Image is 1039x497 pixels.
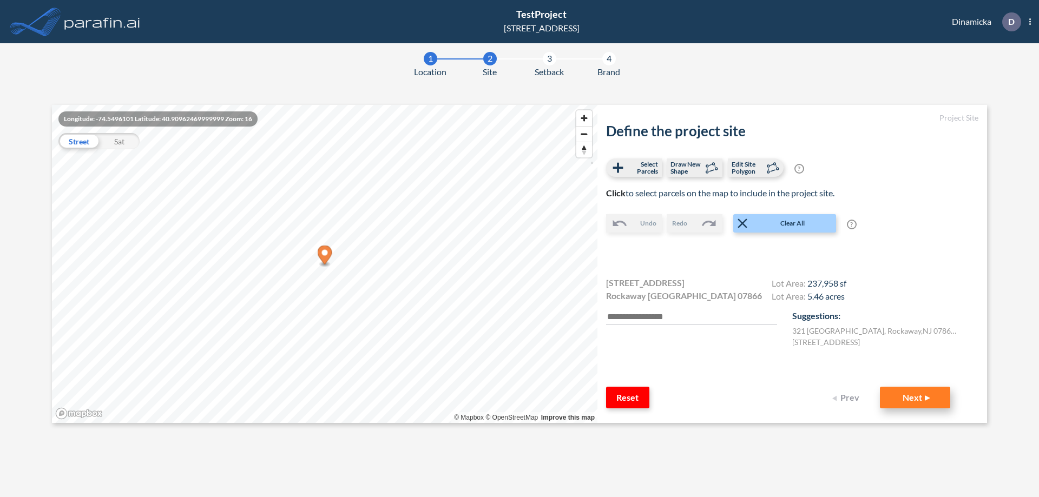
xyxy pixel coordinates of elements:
div: 4 [602,52,616,65]
button: Reset bearing to north [576,142,592,157]
button: Reset [606,387,649,408]
canvas: Map [52,105,597,423]
span: TestProject [516,8,567,20]
div: Sat [99,133,140,149]
button: Redo [667,214,722,233]
span: 237,958 sf [807,278,846,288]
a: OpenStreetMap [485,414,538,421]
span: [STREET_ADDRESS] [606,276,685,289]
span: Zoom out [576,127,592,142]
div: Street [58,133,99,149]
p: D [1008,17,1015,26]
button: Prev [826,387,869,408]
div: Longitude: -74.5496101 Latitude: 40.90962469999999 Zoom: 16 [58,111,258,127]
div: 1 [424,52,437,65]
span: Clear All [751,218,835,228]
span: Site [483,65,497,78]
span: Location [414,65,446,78]
h2: Define the project site [606,123,978,140]
span: Draw New Shape [670,161,702,175]
span: Brand [597,65,620,78]
div: 3 [543,52,556,65]
img: logo [62,11,142,32]
button: Next [880,387,950,408]
span: Setback [535,65,564,78]
a: Improve this map [541,414,595,421]
span: Redo [672,218,687,228]
h5: Project Site [606,114,978,123]
p: Suggestions: [792,309,978,322]
span: Rockaway [GEOGRAPHIC_DATA] 07866 [606,289,762,302]
button: Zoom out [576,126,592,142]
span: 5.46 acres [807,291,845,301]
span: Select Parcels [626,161,658,175]
button: Undo [606,214,662,233]
a: Mapbox [454,414,484,421]
span: ? [794,164,804,174]
button: Zoom in [576,110,592,126]
div: 2 [483,52,497,65]
a: Mapbox homepage [55,407,103,420]
div: Dinamicka [936,12,1031,31]
span: Edit Site Polygon [732,161,764,175]
h4: Lot Area: [772,291,846,304]
span: Undo [640,218,656,228]
h4: Lot Area: [772,278,846,291]
span: ? [847,220,857,229]
button: Clear All [733,214,836,233]
div: Map marker [318,246,332,268]
label: 321 [GEOGRAPHIC_DATA] , Rockaway , NJ 07866 , US [792,325,960,336]
b: Click [606,188,626,198]
label: [STREET_ADDRESS] [792,336,860,348]
span: to select parcels on the map to include in the project site. [606,188,834,198]
div: [STREET_ADDRESS] [504,22,580,35]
